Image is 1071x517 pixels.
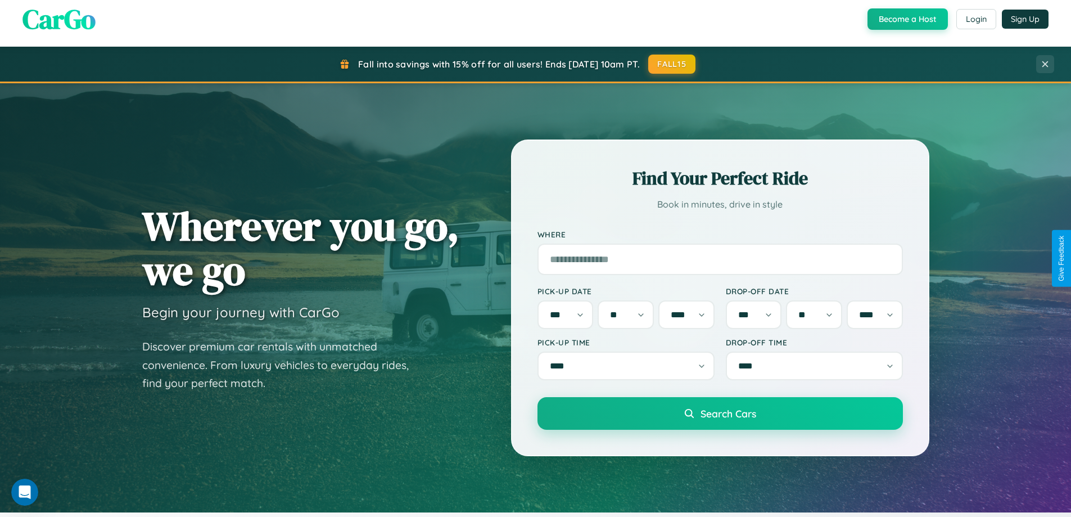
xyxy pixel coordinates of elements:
p: Book in minutes, drive in style [537,196,903,213]
label: Where [537,230,903,239]
button: Sign Up [1002,10,1049,29]
span: Search Cars [701,407,756,420]
div: Give Feedback [1058,236,1065,281]
button: Become a Host [867,8,948,30]
button: Search Cars [537,397,903,430]
p: Discover premium car rentals with unmatched convenience. From luxury vehicles to everyday rides, ... [142,338,423,393]
button: FALL15 [648,55,695,74]
span: Fall into savings with 15% off for all users! Ends [DATE] 10am PT. [358,59,640,70]
label: Drop-off Time [726,338,903,347]
span: CarGo [22,1,96,38]
h3: Begin your journey with CarGo [142,304,340,321]
label: Pick-up Time [537,338,715,347]
iframe: Intercom live chat [11,479,38,506]
label: Drop-off Date [726,286,903,296]
h2: Find Your Perfect Ride [537,166,903,191]
button: Login [956,9,996,29]
h1: Wherever you go, we go [142,204,459,293]
label: Pick-up Date [537,286,715,296]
